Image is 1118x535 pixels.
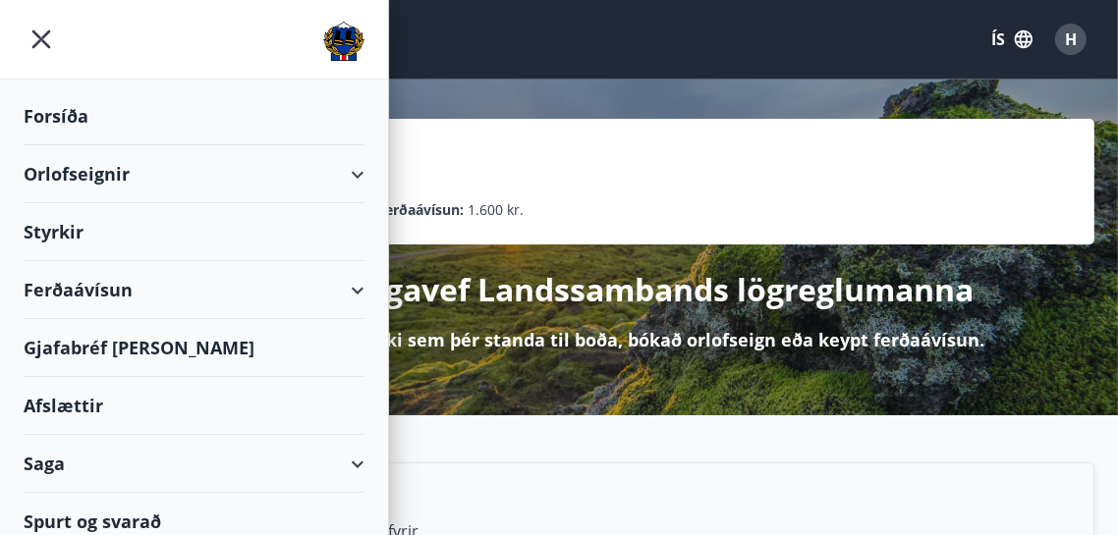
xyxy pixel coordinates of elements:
div: Afslættir [24,377,364,435]
button: ÍS [980,22,1043,57]
span: 1.600 kr. [468,199,524,221]
button: menu [24,22,59,57]
div: Saga [24,435,364,493]
div: Orlofseignir [24,145,364,203]
span: H [1065,28,1077,50]
div: Styrkir [24,203,364,261]
p: Hér getur þú sótt um þá styrki sem þér standa til boða, bókað orlofseign eða keypt ferðaávísun. [134,327,985,352]
div: Gjafabréf [PERSON_NAME] [24,319,364,377]
p: Ferðaávísun : [377,199,464,221]
div: Forsíða [24,87,364,145]
p: Velkomin á félagavef Landssambands lögreglumanna [144,268,974,311]
div: Ferðaávísun [24,261,364,319]
button: H [1047,16,1094,63]
img: union_logo [323,22,364,61]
